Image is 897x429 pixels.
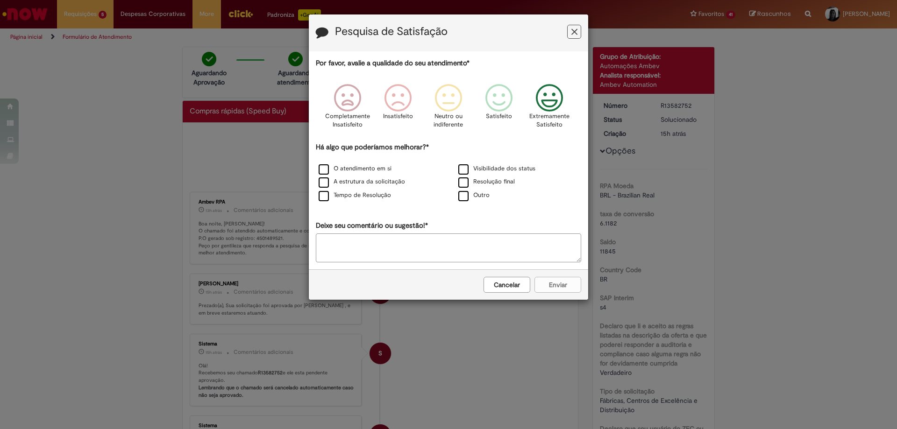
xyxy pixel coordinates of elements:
[432,112,465,129] p: Neutro ou indiferente
[323,77,371,141] div: Completamente Insatisfeito
[475,77,523,141] div: Satisfeito
[374,77,422,141] div: Insatisfeito
[319,164,392,173] label: O atendimento em si
[458,164,535,173] label: Visibilidade dos status
[526,77,573,141] div: Extremamente Satisfeito
[316,58,470,68] label: Por favor, avalie a qualidade do seu atendimento*
[335,26,448,38] label: Pesquisa de Satisfação
[458,191,490,200] label: Outro
[319,191,391,200] label: Tempo de Resolução
[316,142,581,203] div: Há algo que poderíamos melhorar?*
[425,77,472,141] div: Neutro ou indiferente
[325,112,370,129] p: Completamente Insatisfeito
[484,277,530,293] button: Cancelar
[458,177,515,186] label: Resolução final
[486,112,512,121] p: Satisfeito
[529,112,570,129] p: Extremamente Satisfeito
[316,221,428,231] label: Deixe seu comentário ou sugestão!*
[319,177,405,186] label: A estrutura da solicitação
[383,112,413,121] p: Insatisfeito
